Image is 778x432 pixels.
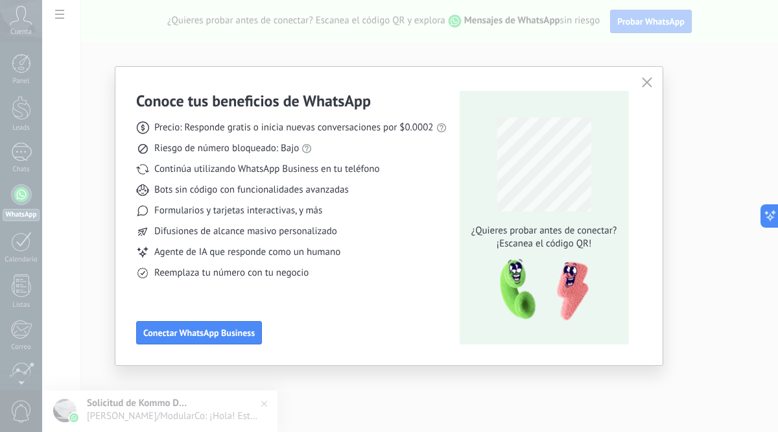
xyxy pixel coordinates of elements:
h3: Conoce tus beneficios de WhatsApp [136,91,371,111]
span: Bots sin código con funcionalidades avanzadas [154,184,349,197]
img: qr-pic-1x.png [489,256,591,325]
span: Reemplaza tu número con tu negocio [154,267,309,280]
span: Continúa utilizando WhatsApp Business en tu teléfono [154,163,379,176]
span: Formularios y tarjetas interactivas, y más [154,204,322,217]
span: Difusiones de alcance masivo personalizado [154,225,337,238]
button: Conectar WhatsApp Business [136,321,262,344]
span: Riesgo de número bloqueado: Bajo [154,142,299,155]
span: Conectar WhatsApp Business [143,328,255,337]
span: ¡Escanea el código QR! [467,237,620,250]
span: ¿Quieres probar antes de conectar? [467,224,620,237]
span: Precio: Responde gratis o inicia nuevas conversaciones por $0.0002 [154,121,434,134]
span: Agente de IA que responde como un humano [154,246,340,259]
